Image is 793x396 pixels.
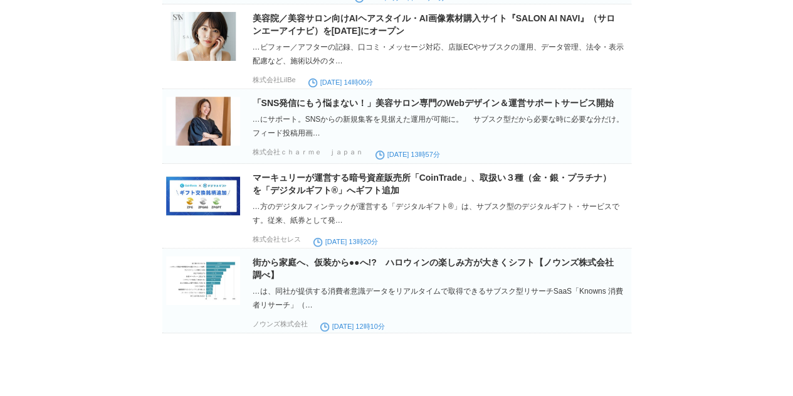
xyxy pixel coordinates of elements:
[253,13,616,36] a: 美容院／美容サロン向けAIヘアスタイル・AI画像素材購入サイト『SALON AI NAVI』（サロンエーアイナビ）を[DATE]にオープン
[253,98,614,108] a: 「SNS発信にもう悩まない！」美容サロン専門のWebデザイン＆運営サポートサービス開始
[166,171,240,220] img: 21504-257-91991fff2139ffc81c6942d50b21fdd7-566x296.png
[166,256,240,305] img: 109701-22-f9e80c954d5fcc0c32abd75bd1059b44-1200x630.png
[253,200,629,227] div: …方のデジタルフィンテックが運営する「デジタルギフト®︎」は、サブスク型のデジタルギフト・サービスです。従来、紙券として発…
[166,97,240,146] img: 157957-7-10325f2ff01010373c451417f45cb39b-892x796.jpg
[253,147,363,157] p: 株式会社ｃｈａｒｍｅ ｊａｐａｎ
[253,319,308,329] p: ノウンズ株式会社
[313,238,378,245] time: [DATE] 13時20分
[253,284,629,312] div: …は、同社が提供する消費者意識データをリアルタイムで取得できるサブスク型リサーチSaaS「Knowns 消費者リサーチ」（…
[253,173,611,195] a: マーキュリーが運営する暗号資産販売所「CoinTrade」、取扱い３種（金・銀・プラチナ）を「デジタルギフト®︎」へギフト追加
[253,75,296,85] p: 株式会社LiIBe
[166,12,240,61] img: 87022-2-0215c0b9b45c79fad0f38e19e065459f-1280x960.png
[253,257,614,280] a: 街から家庭へ、仮装から●●へ!? ハロウィンの楽しみ方が大きくシフト【ノウンズ株式会社調べ】
[253,112,629,140] div: …にサポート。SNSからの新規集客を見据えた運用が可能に。 サブスク型だから必要な時に必要な分だけ。 フィード投稿用画…
[320,323,385,330] time: [DATE] 12時10分
[308,78,373,86] time: [DATE] 14時00分
[253,235,301,244] p: 株式会社セレス
[375,151,440,158] time: [DATE] 13時57分
[253,40,629,68] div: …ビフォー／アフターの記録、口コミ・メッセージ対応、店販ECやサブスクの運用、データ管理、法令・表示配慮など、施術以外のタ…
